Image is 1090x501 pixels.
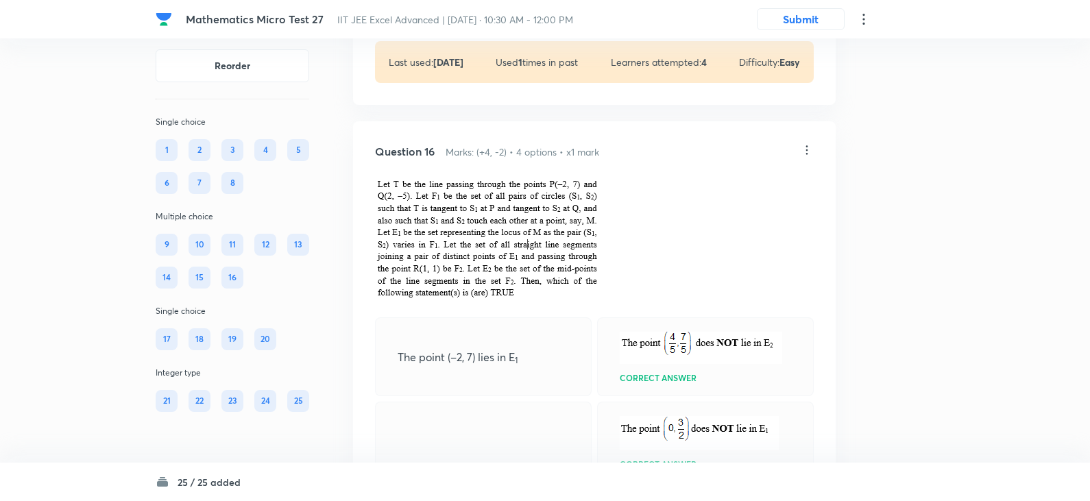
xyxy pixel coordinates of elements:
[739,55,800,69] p: Difficulty:
[156,172,178,194] div: 6
[221,234,243,256] div: 11
[221,267,243,289] div: 16
[189,234,210,256] div: 10
[620,374,697,382] p: Correct answer
[156,328,178,350] div: 17
[779,56,800,69] strong: Easy
[156,116,309,128] p: Single choice
[156,234,178,256] div: 9
[254,139,276,161] div: 4
[254,390,276,412] div: 24
[375,143,435,160] h5: Question 16
[189,267,210,289] div: 15
[189,139,210,161] div: 2
[254,328,276,350] div: 20
[389,55,463,69] p: Last used:
[515,355,518,365] sub: 1
[221,172,243,194] div: 8
[337,13,573,26] span: IIT JEE Excel Advanced | [DATE] · 10:30 AM - 12:00 PM
[446,145,599,159] h6: Marks: (+4, -2) • 4 options • x1 mark
[620,332,782,364] img: 01-10-25-05:06:58-AM
[189,328,210,350] div: 18
[221,139,243,161] div: 3
[496,55,578,69] p: Used times in past
[221,328,243,350] div: 19
[156,11,175,27] a: Company Logo
[398,349,518,365] p: The point (–2, 7) lies in E
[186,12,324,26] span: Mathematics Micro Test 27
[221,390,243,412] div: 23
[156,11,172,27] img: Company Logo
[287,390,309,412] div: 25
[518,56,522,69] strong: 1
[611,55,707,69] p: Learners attempted:
[620,460,697,468] p: Correct answer
[156,139,178,161] div: 1
[189,390,210,412] div: 22
[620,416,779,450] img: 01-10-25-05:07:25-AM
[757,8,845,30] button: Submit
[254,234,276,256] div: 12
[375,176,603,302] img: 01-10-25-05:05:46-AM
[156,390,178,412] div: 21
[701,56,707,69] strong: 4
[156,210,309,223] p: Multiple choice
[287,139,309,161] div: 5
[156,267,178,289] div: 14
[287,234,309,256] div: 13
[433,56,463,69] strong: [DATE]
[156,305,309,317] p: Single choice
[178,475,241,489] h6: 25 / 25 added
[189,172,210,194] div: 7
[156,367,309,379] p: Integer type
[156,49,309,82] button: Reorder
